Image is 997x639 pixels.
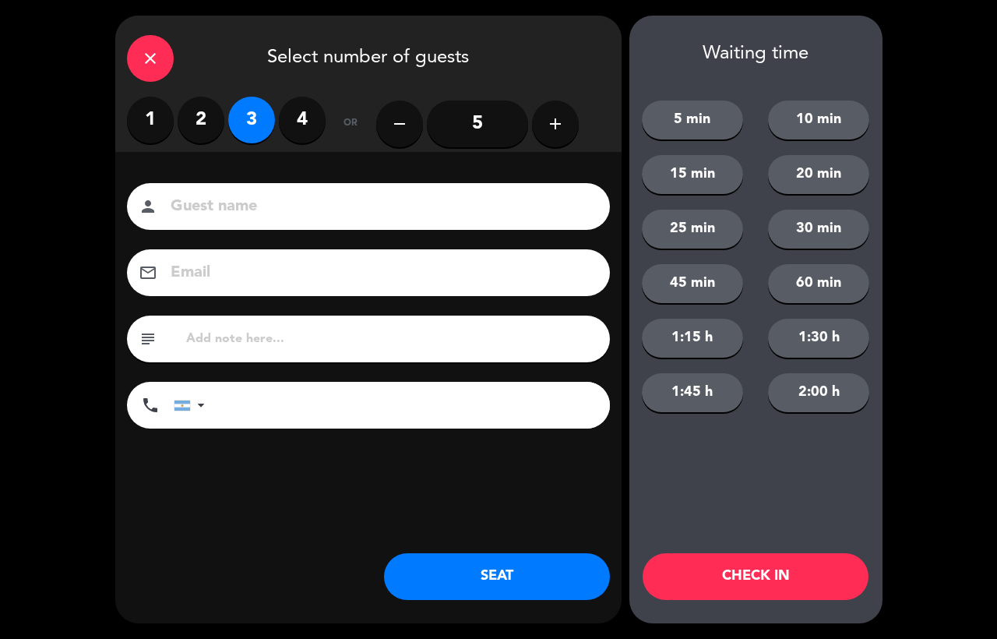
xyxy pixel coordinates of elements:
div: Waiting time [629,43,883,65]
div: Argentina: +54 [174,383,210,428]
label: 3 [228,97,275,143]
i: subject [139,330,157,348]
input: Add note here... [185,328,598,350]
button: SEAT [384,553,610,600]
input: Guest name [169,193,590,221]
input: Email [169,259,590,287]
i: email [139,263,157,282]
div: or [326,97,376,151]
button: 2:00 h [768,373,869,412]
button: 15 min [642,155,743,194]
label: 1 [127,97,174,143]
button: 1:30 h [768,319,869,358]
i: phone [141,396,160,415]
button: CHECK IN [643,553,868,600]
button: 1:45 h [642,373,743,412]
i: add [546,115,565,133]
i: close [141,49,160,68]
i: remove [390,115,409,133]
button: 20 min [768,155,869,194]
button: remove [376,101,423,147]
button: 1:15 h [642,319,743,358]
label: 4 [279,97,326,143]
div: Select number of guests [115,16,622,97]
button: 45 min [642,264,743,303]
button: 30 min [768,210,869,249]
button: 5 min [642,101,743,139]
button: add [532,101,579,147]
label: 2 [178,97,224,143]
i: person [139,197,157,216]
button: 25 min [642,210,743,249]
button: 60 min [768,264,869,303]
button: 10 min [768,101,869,139]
